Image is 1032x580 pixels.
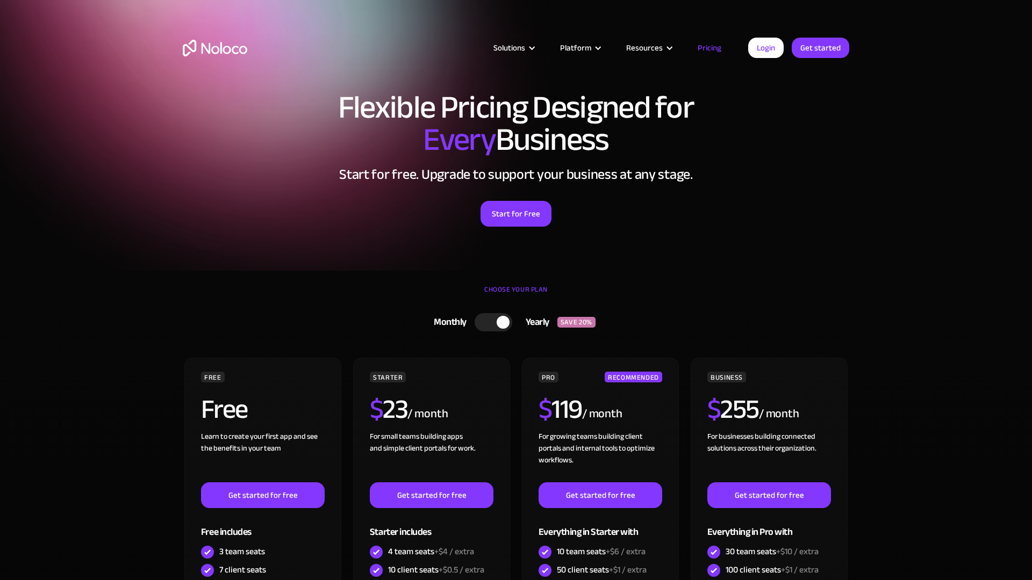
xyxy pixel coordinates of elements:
[370,508,493,543] div: Starter includes
[707,482,831,508] a: Get started for free
[547,41,613,55] div: Platform
[539,372,558,382] div: PRO
[557,564,647,576] div: 50 client seats
[792,38,849,58] a: Get started
[613,41,684,55] div: Resources
[557,317,596,328] div: SAVE 20%
[388,546,474,557] div: 4 team seats
[582,405,622,423] div: / month
[726,564,819,576] div: 100 client seats
[201,508,325,543] div: Free includes
[201,396,248,423] h2: Free
[560,41,591,55] div: Platform
[201,482,325,508] a: Get started for free
[707,431,831,482] div: For businesses building connected solutions across their organization. ‍
[219,564,266,576] div: 7 client seats
[370,396,408,423] h2: 23
[707,508,831,543] div: Everything in Pro with
[776,543,819,560] span: +$10 / extra
[219,546,265,557] div: 3 team seats
[407,405,448,423] div: / month
[539,508,662,543] div: Everything in Starter with
[481,201,551,227] a: Start for Free
[434,543,474,560] span: +$4 / extra
[557,546,646,557] div: 10 team seats
[183,281,849,308] div: CHOOSE YOUR PLAN
[609,562,647,578] span: +$1 / extra
[539,384,552,434] span: $
[707,396,759,423] h2: 255
[707,384,721,434] span: $
[626,41,663,55] div: Resources
[748,38,784,58] a: Login
[370,372,406,382] div: STARTER
[370,482,493,508] a: Get started for free
[201,372,225,382] div: FREE
[606,543,646,560] span: +$6 / extra
[370,384,383,434] span: $
[183,91,849,156] h1: Flexible Pricing Designed for Business
[439,562,484,578] span: +$0.5 / extra
[684,41,735,55] a: Pricing
[539,431,662,482] div: For growing teams building client portals and internal tools to optimize workflows.
[388,564,484,576] div: 10 client seats
[201,431,325,482] div: Learn to create your first app and see the benefits in your team ‍
[420,314,475,330] div: Monthly
[759,405,799,423] div: / month
[370,431,493,482] div: For small teams building apps and simple client portals for work. ‍
[512,314,557,330] div: Yearly
[183,166,849,183] h2: Start for free. Upgrade to support your business at any stage.
[539,482,662,508] a: Get started for free
[423,110,496,170] span: Every
[480,41,547,55] div: Solutions
[707,372,746,382] div: BUSINESS
[183,40,247,56] a: home
[605,372,662,382] div: RECOMMENDED
[781,562,819,578] span: +$1 / extra
[493,41,525,55] div: Solutions
[539,396,582,423] h2: 119
[726,546,819,557] div: 30 team seats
